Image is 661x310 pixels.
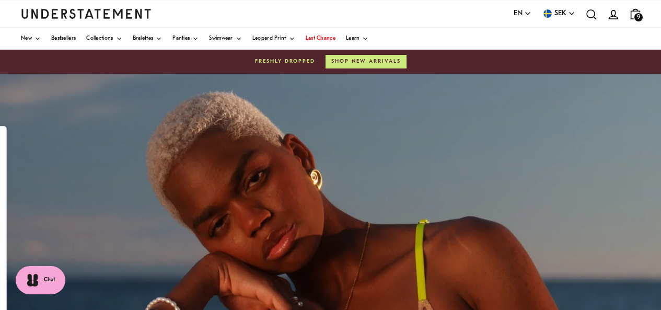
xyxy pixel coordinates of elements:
span: Learn [346,36,360,41]
span: Last Chance [306,36,335,41]
span: 9 [634,13,643,21]
span: EN [514,8,523,19]
a: Panties [172,28,199,50]
span: Bralettes [133,36,154,41]
a: Swimwear [209,28,241,50]
button: Shop new arrivals [326,55,407,68]
span: Bestsellers [51,36,76,41]
a: Understatement Homepage [21,9,152,18]
a: 9 [624,3,646,25]
span: Collections [86,36,113,41]
span: Swimwear [209,36,233,41]
a: Collections [86,28,122,50]
a: Learn [346,28,369,50]
span: Freshly dropped [255,58,315,66]
button: EN [514,8,531,19]
a: Bestsellers [51,28,76,50]
span: Panties [172,36,190,41]
span: Chat [44,276,55,284]
span: SEK [554,8,566,19]
a: Bralettes [133,28,163,50]
a: Freshly droppedShop new arrivals [21,55,640,68]
a: New [21,28,41,50]
a: Leopard Print [252,28,295,50]
span: New [21,36,32,41]
a: Last Chance [306,28,335,50]
button: SEK [542,8,575,19]
span: Leopard Print [252,36,286,41]
button: Chat [16,266,65,294]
